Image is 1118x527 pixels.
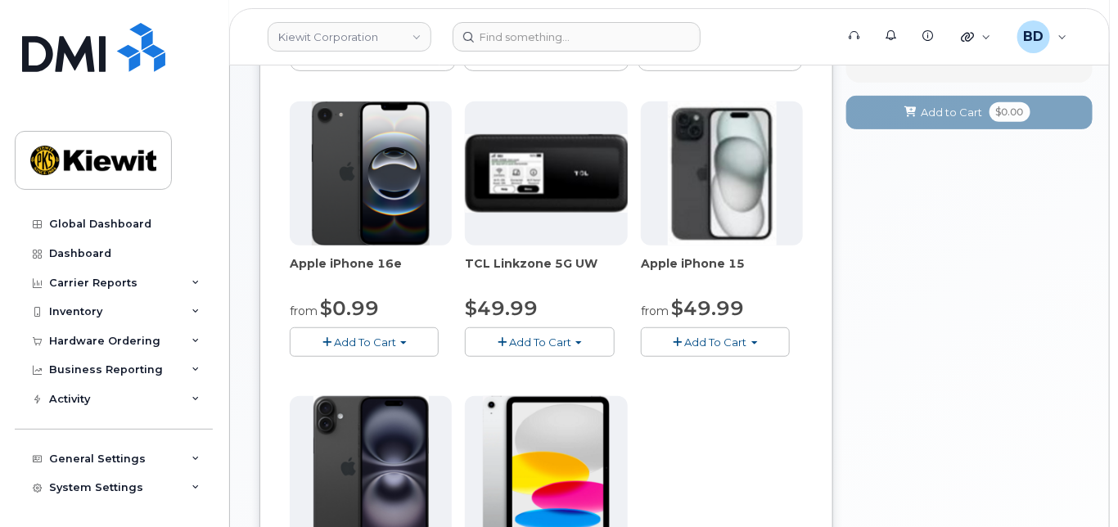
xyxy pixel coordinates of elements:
[922,105,983,120] span: Add to Cart
[465,296,538,320] span: $49.99
[334,336,396,349] span: Add To Cart
[685,336,747,349] span: Add To Cart
[465,134,627,213] img: linkzone5g.png
[453,22,701,52] input: Find something...
[671,296,744,320] span: $49.99
[846,96,1093,129] button: Add to Cart $0.00
[949,20,1003,53] div: Quicklinks
[1047,456,1106,515] iframe: Messenger Launcher
[268,22,431,52] a: Kiewit Corporation
[1023,27,1044,47] span: BD
[320,296,379,320] span: $0.99
[290,255,452,288] div: Apple iPhone 16e
[990,102,1030,122] span: $0.00
[465,255,627,288] div: TCL Linkzone 5G UW
[668,101,777,245] img: iphone15.jpg
[290,304,318,318] small: from
[641,327,790,356] button: Add To Cart
[312,101,430,245] img: iphone16e.png
[465,327,614,356] button: Add To Cart
[1006,20,1079,53] div: Barbara Dye
[509,336,571,349] span: Add To Cart
[290,327,439,356] button: Add To Cart
[641,304,669,318] small: from
[641,255,803,288] div: Apple iPhone 15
